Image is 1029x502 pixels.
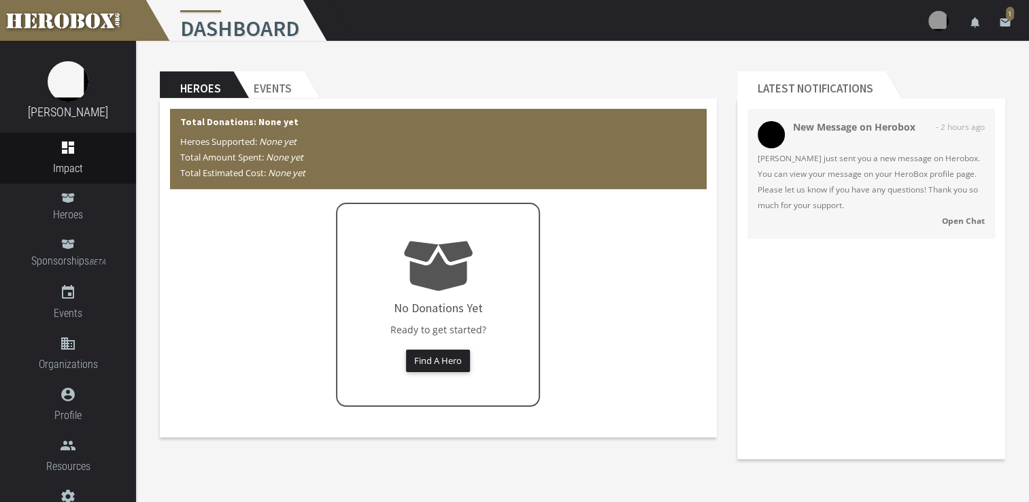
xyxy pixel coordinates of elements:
[28,105,108,119] a: [PERSON_NAME]
[737,71,885,99] h2: Latest Notifications
[758,213,985,229] a: Open Chat
[1006,7,1014,20] span: 1
[793,120,915,133] strong: New Message on Herobox
[266,151,303,163] i: None yet
[942,215,985,226] strong: Open Chat
[758,121,785,148] img: 34343-202509241725370400.png
[180,116,299,128] b: Total Donations: None yet
[936,119,985,135] span: - 2 hours ago
[180,151,303,163] span: Total Amount Spent:
[48,61,88,102] img: image
[89,258,105,267] small: BETA
[60,139,76,156] i: dashboard
[259,135,297,148] i: None yet
[160,71,233,99] h2: Heroes
[380,322,496,337] p: Ready to get started?
[268,167,305,179] i: None yet
[406,350,470,372] button: Find A Hero
[928,11,949,31] img: user-image
[170,109,707,189] div: Total Donations: None yet
[394,301,483,315] h4: No Donations Yet
[180,135,297,148] span: Heroes Supported:
[180,167,305,179] span: Total Estimated Cost:
[969,16,981,29] i: notifications
[233,71,304,99] h2: Events
[999,16,1011,29] i: email
[758,150,985,213] span: [PERSON_NAME] just sent you a new message on Herobox. You can view your message on your HeroBox p...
